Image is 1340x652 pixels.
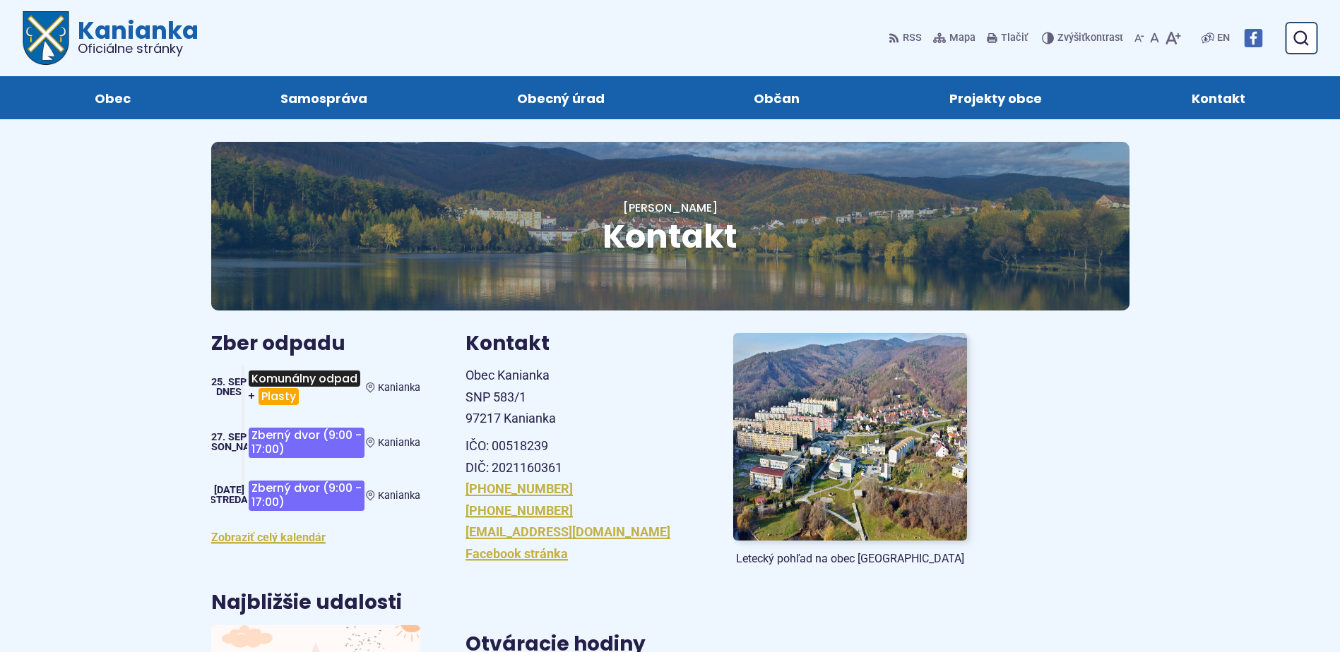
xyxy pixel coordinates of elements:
span: kontrast [1057,32,1123,44]
span: Komunálny odpad [249,370,360,387]
a: Samospráva [220,76,428,119]
button: Tlačiť [984,23,1031,53]
span: EN [1217,30,1230,47]
span: Samospráva [280,76,367,119]
a: EN [1214,30,1233,47]
img: Prejsť na domovskú stránku [23,11,69,65]
span: Oficiálne stránky [78,42,198,55]
span: Projekty obce [949,76,1042,119]
span: 25. sep [211,376,247,388]
a: RSS [889,23,925,53]
h3: Najbližšie udalosti [211,592,402,614]
span: Obec Kanianka SNP 583/1 97217 Kanianka [466,368,556,425]
span: Kanianka [69,18,198,55]
a: [PERSON_NAME] [623,200,718,216]
span: Občan [754,76,800,119]
button: Nastaviť pôvodnú veľkosť písma [1147,23,1162,53]
p: IČO: 00518239 DIČ: 2021160361 [466,435,699,478]
span: Zberný dvor (9:00 - 17:00) [249,428,364,458]
span: Obec [95,76,131,119]
span: RSS [903,30,922,47]
h3: Zber odpadu [211,333,420,355]
a: Komunálny odpad+Plasty Kanianka 25. sep Dnes [211,365,420,410]
a: Zobraziť celý kalendár [211,531,326,544]
span: Mapa [949,30,976,47]
button: Zvýšiťkontrast [1042,23,1126,53]
span: Kanianka [378,437,420,449]
a: Obecný úrad [456,76,665,119]
span: Tlačiť [1001,32,1028,44]
span: streda [210,494,248,506]
img: Prejsť na Facebook stránku [1244,29,1262,47]
a: Projekty obce [889,76,1103,119]
span: Kontakt [1192,76,1245,119]
a: Občan [694,76,861,119]
h3: + [247,365,366,410]
a: [PHONE_NUMBER] [466,481,573,496]
figcaption: Letecký pohľad na obec [GEOGRAPHIC_DATA] [733,552,967,566]
a: Facebook stránka [466,546,568,561]
span: Kontakt [603,214,737,259]
span: Zvýšiť [1057,32,1085,44]
span: 27. sep [211,431,247,443]
h3: Kontakt [466,333,699,355]
a: Kontakt [1131,76,1306,119]
a: Obec [34,76,191,119]
a: [PHONE_NUMBER] [466,503,573,518]
span: Kanianka [378,382,420,394]
button: Zväčšiť veľkosť písma [1162,23,1184,53]
span: Zberný dvor (9:00 - 17:00) [249,481,364,511]
span: Obecný úrad [517,76,605,119]
a: Mapa [930,23,978,53]
button: Zmenšiť veľkosť písma [1132,23,1147,53]
a: Zberný dvor (9:00 - 17:00) Kanianka [DATE] streda [211,475,420,517]
a: Zberný dvor (9:00 - 17:00) Kanianka 27. sep [PERSON_NAME] [211,422,420,464]
span: Kanianka [378,490,420,502]
a: Logo Kanianka, prejsť na domovskú stránku. [23,11,198,65]
span: Plasty [259,388,299,404]
span: Dnes [216,386,242,398]
span: [PERSON_NAME] [190,441,268,453]
a: [EMAIL_ADDRESS][DOMAIN_NAME] [466,524,670,539]
span: [DATE] [214,484,244,496]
